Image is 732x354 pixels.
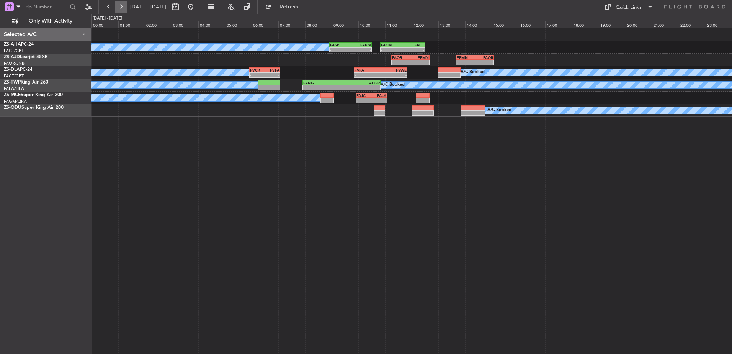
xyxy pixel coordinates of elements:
[250,68,265,72] div: FVCK
[492,21,519,28] div: 15:00
[600,1,657,13] button: Quick Links
[4,67,20,72] span: ZS-DLA
[355,73,381,77] div: -
[412,21,439,28] div: 12:00
[20,18,81,24] span: Only With Activity
[4,93,21,97] span: ZS-MCE
[385,21,412,28] div: 11:00
[303,85,341,90] div: -
[545,21,572,28] div: 17:00
[303,80,341,85] div: FANG
[4,105,21,110] span: ZS-ODU
[475,55,493,60] div: FAOR
[4,67,33,72] a: ZS-DLAPC-24
[519,21,546,28] div: 16:00
[8,15,83,27] button: Only With Activity
[475,60,493,65] div: -
[487,105,511,116] div: A/C Booked
[305,21,332,28] div: 08:00
[652,21,679,28] div: 21:00
[457,60,475,65] div: -
[679,21,706,28] div: 22:00
[93,15,122,22] div: [DATE] - [DATE]
[145,21,172,28] div: 02:00
[198,21,225,28] div: 04:00
[355,68,381,72] div: FVFA
[626,21,652,28] div: 20:00
[330,43,350,47] div: FASP
[330,48,350,52] div: -
[599,21,626,28] div: 19:00
[225,21,252,28] div: 05:00
[4,73,24,79] a: FACT/CPT
[4,48,24,54] a: FACT/CPT
[332,21,359,28] div: 09:00
[350,48,371,52] div: -
[358,21,385,28] div: 10:00
[438,21,465,28] div: 13:00
[381,79,405,91] div: A/C Booked
[265,68,279,72] div: FVFA
[265,73,279,77] div: -
[91,21,118,28] div: 00:00
[356,98,371,103] div: -
[381,48,402,52] div: -
[261,1,307,13] button: Refresh
[381,68,407,72] div: FYWE
[403,43,424,47] div: FACT
[172,21,198,28] div: 03:00
[4,42,21,47] span: ZS-AHA
[410,60,429,65] div: -
[4,80,48,85] a: ZS-TWPKing Air 260
[4,105,64,110] a: ZS-ODUSuper King Air 200
[4,98,27,104] a: FAGM/QRA
[4,93,63,97] a: ZS-MCESuper King Air 200
[250,73,265,77] div: -
[23,1,67,13] input: Trip Number
[118,21,145,28] div: 01:00
[381,43,402,47] div: FAKM
[4,42,34,47] a: ZS-AHAPC-24
[457,55,475,60] div: FBMN
[371,93,386,98] div: FALA
[4,80,21,85] span: ZS-TWP
[465,21,492,28] div: 14:00
[403,48,424,52] div: -
[278,21,305,28] div: 07:00
[4,86,24,92] a: FALA/HLA
[461,67,485,78] div: A/C Booked
[4,55,20,59] span: ZS-AJD
[341,85,380,90] div: -
[381,73,407,77] div: -
[273,4,305,10] span: Refresh
[356,93,371,98] div: FAJC
[410,55,429,60] div: FBMN
[350,43,371,47] div: FAKM
[616,4,642,11] div: Quick Links
[572,21,599,28] div: 18:00
[4,61,25,66] a: FAOR/JNB
[371,98,386,103] div: -
[4,55,48,59] a: ZS-AJDLearjet 45XR
[392,55,410,60] div: FAOR
[341,80,380,85] div: AUGR
[252,21,278,28] div: 06:00
[130,3,166,10] span: [DATE] - [DATE]
[392,60,410,65] div: -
